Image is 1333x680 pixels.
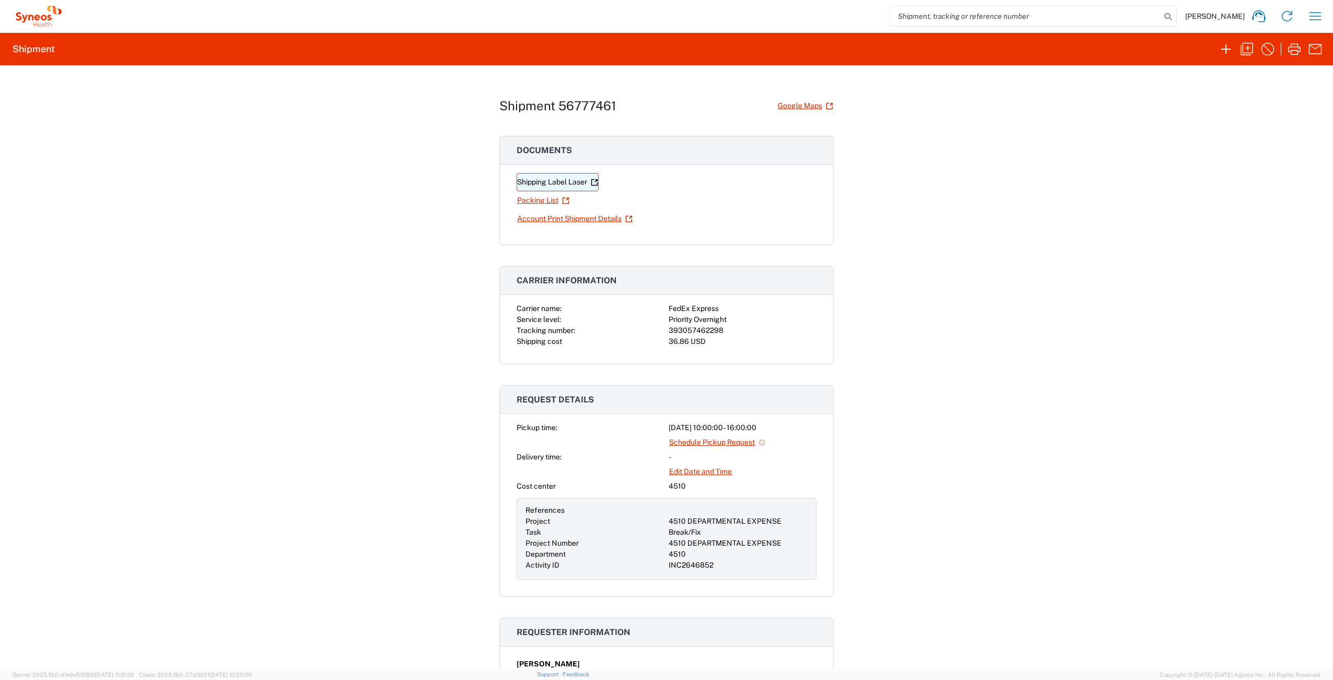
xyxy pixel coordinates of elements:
span: [DATE] 11:12:30 [95,672,134,678]
a: Feedback [563,671,589,677]
h2: Shipment [13,43,55,55]
span: Server: 2025.18.0-d1e9a510831 [13,672,134,678]
div: [DATE] 10:00:00 - 16:00:00 [669,422,816,433]
a: Shipping Label Laser [517,173,599,191]
span: Copyright © [DATE]-[DATE] Agistix Inc., All Rights Reserved [1160,670,1320,679]
div: INC2646852 [669,560,808,571]
span: References [525,506,565,514]
div: 393057462298 [669,325,816,336]
div: Break/Fix [669,527,808,538]
span: Tracking number: [517,326,575,335]
a: Packing List [517,191,570,210]
a: Account Print Shipment Details [517,210,633,228]
span: Requester information [517,627,630,637]
div: Priority Overnight [669,314,816,325]
span: Shipping cost [517,337,562,345]
div: 4510 [669,549,808,560]
span: [PERSON_NAME] [517,659,580,670]
span: Client: 2025.18.0-27d3021 [139,672,252,678]
span: Request details [517,395,594,405]
a: Edit Date and Time [669,463,732,481]
div: 36.86 USD [669,336,816,347]
div: 4510 DEPARTMENTAL EXPENSE [669,516,808,527]
div: Project Number [525,538,664,549]
div: Activity ID [525,560,664,571]
span: Carrier name: [517,304,562,313]
span: [DATE] 10:20:09 [209,672,252,678]
span: [PERSON_NAME] [1185,11,1245,21]
input: Shipment, tracking or reference number [890,6,1161,26]
a: Google Maps [777,97,834,115]
span: Carrier information [517,275,617,285]
span: Cost center [517,482,556,490]
div: Department [525,549,664,560]
span: Documents [517,145,572,155]
span: Service level: [517,315,561,324]
div: 4510 [669,481,816,492]
a: Schedule Pickup Request [669,433,766,452]
div: FedEx Express [669,303,816,314]
div: 4510 DEPARTMENTAL EXPENSE [669,538,808,549]
h1: Shipment 56777461 [499,98,616,113]
div: Task [525,527,664,538]
div: - [669,452,816,463]
div: Project [525,516,664,527]
span: Pickup time: [517,423,557,432]
a: Support [537,671,563,677]
span: Delivery time: [517,453,562,461]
